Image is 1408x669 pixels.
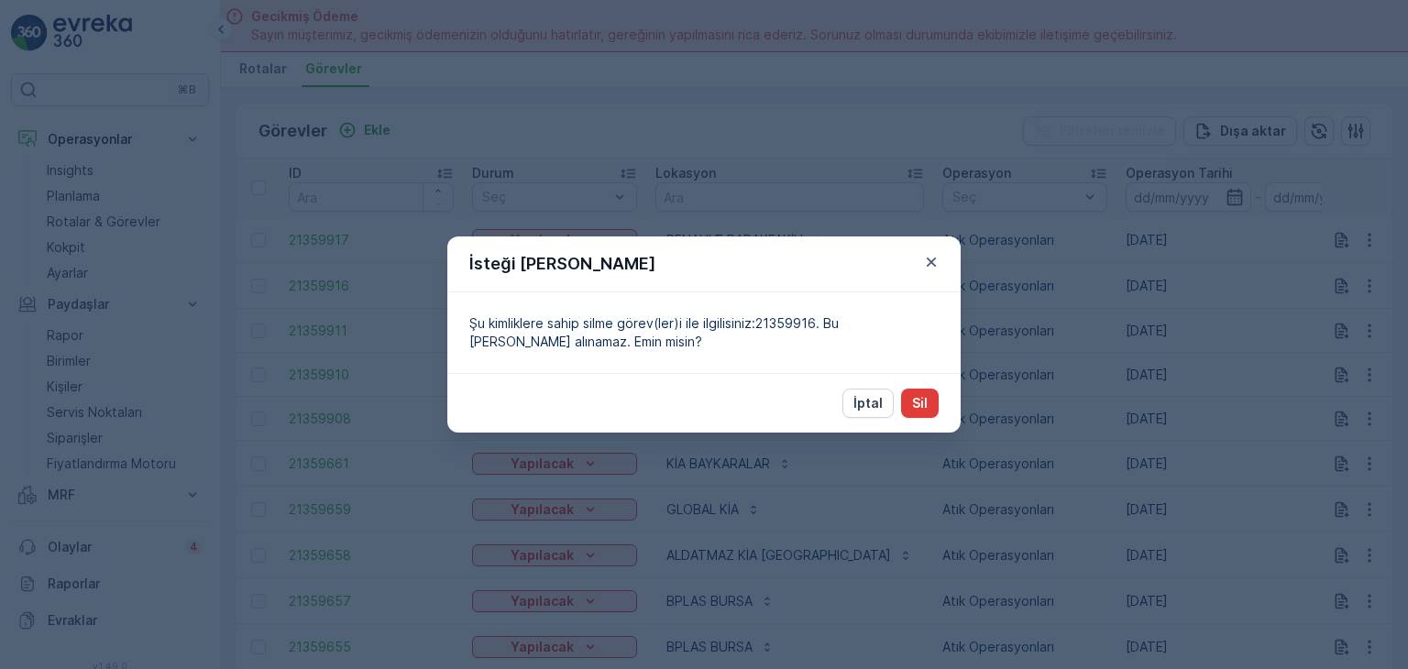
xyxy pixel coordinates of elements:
[853,394,883,412] p: İptal
[842,389,894,418] button: İptal
[469,314,939,351] p: Şu kimliklere sahip silme görev(ler)i ile ilgilisiniz:21359916. Bu [PERSON_NAME] alınamaz. Emin m...
[901,389,939,418] button: Sil
[469,251,655,277] p: İsteği [PERSON_NAME]
[912,394,928,412] p: Sil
